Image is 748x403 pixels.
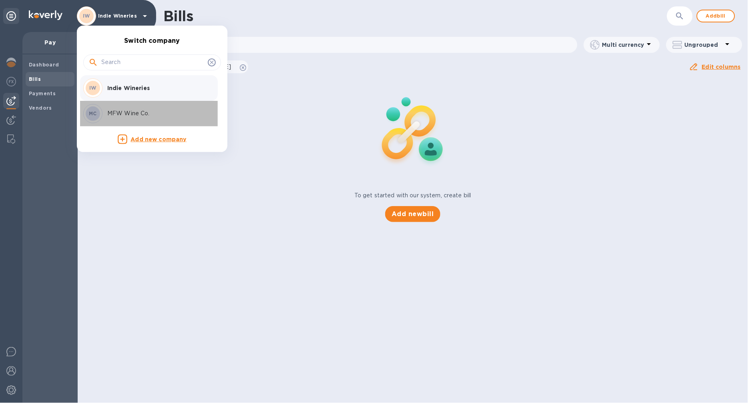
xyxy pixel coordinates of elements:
[131,135,186,144] p: Add new company
[89,110,97,116] b: MC
[107,84,208,92] p: Indie Wineries
[89,85,97,91] b: IW
[101,56,205,68] input: Search
[107,109,208,118] p: MFW Wine Co.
